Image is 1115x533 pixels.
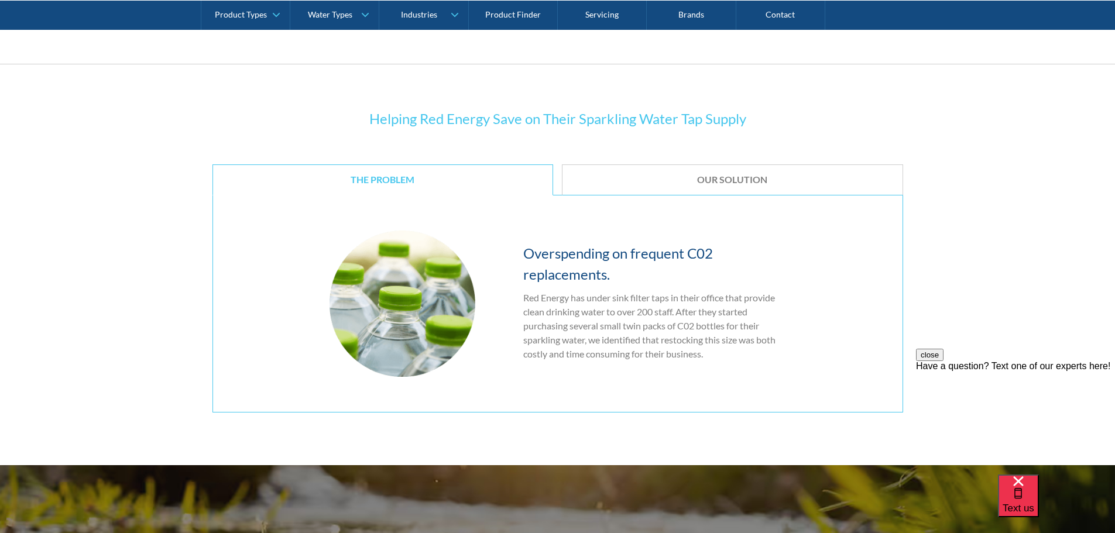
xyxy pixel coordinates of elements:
div: Industries [401,9,437,19]
div: Water Types [308,9,352,19]
p: Red Energy has under sink filter taps in their office that provide clean drinking water to over 2... [523,291,785,361]
h3: Helping Red Energy Save on Their Sparkling Water Tap Supply [212,108,903,129]
iframe: podium webchat widget bubble [998,474,1115,533]
img: the problem support image [330,231,475,376]
div: Our Solution [580,174,885,186]
div: The Problem [231,174,536,186]
div: Product Types [215,9,267,19]
iframe: podium webchat widget prompt [916,349,1115,489]
h4: Overspending on frequent C02 replacements. [523,243,785,285]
